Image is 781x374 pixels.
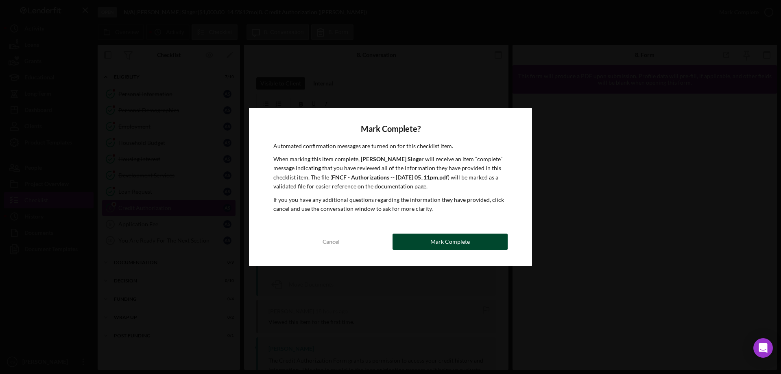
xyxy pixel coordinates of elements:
[273,195,508,214] p: If you you have any additional questions regarding the information they have provided, click canc...
[361,155,424,162] b: [PERSON_NAME] Singer
[273,234,388,250] button: Cancel
[273,124,508,133] h4: Mark Complete?
[753,338,773,358] div: Open Intercom Messenger
[430,234,470,250] div: Mark Complete
[323,234,340,250] div: Cancel
[393,234,508,250] button: Mark Complete
[273,155,508,191] p: When marking this item complete, will receive an item "complete" message indicating that you have...
[273,142,508,151] p: Automated confirmation messages are turned on for this checklist item.
[332,174,448,181] b: FNCF - Authorizations -- [DATE] 05_11pm.pdf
